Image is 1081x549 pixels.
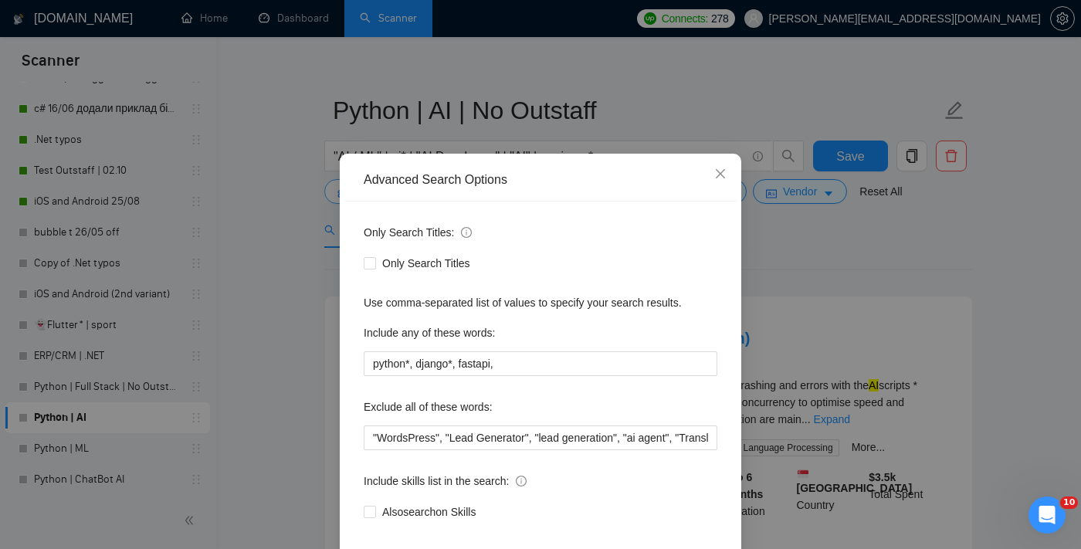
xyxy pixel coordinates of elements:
[376,255,476,272] span: Only Search Titles
[364,320,495,345] label: Include any of these words:
[1060,496,1078,509] span: 10
[461,227,472,238] span: info-circle
[700,154,741,195] button: Close
[364,294,717,311] div: Use comma-separated list of values to specify your search results.
[376,503,482,520] span: Also search on Skills
[364,171,717,188] div: Advanced Search Options
[364,224,472,241] span: Only Search Titles:
[714,168,727,180] span: close
[364,473,527,490] span: Include skills list in the search:
[516,476,527,486] span: info-circle
[1028,496,1066,534] iframe: Intercom live chat
[364,395,493,419] label: Exclude all of these words:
